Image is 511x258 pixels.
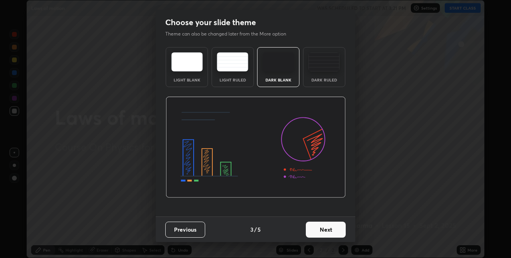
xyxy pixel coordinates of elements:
div: Dark Blank [262,78,294,82]
div: Light Blank [171,78,203,82]
h2: Choose your slide theme [165,17,256,28]
h4: 3 [250,225,254,234]
img: darkRuledTheme.de295e13.svg [308,52,340,71]
img: lightTheme.e5ed3b09.svg [171,52,203,71]
div: Light Ruled [217,78,249,82]
h4: / [254,225,257,234]
div: Dark Ruled [308,78,340,82]
button: Next [306,222,346,238]
img: darkTheme.f0cc69e5.svg [263,52,294,71]
h4: 5 [257,225,261,234]
img: lightRuledTheme.5fabf969.svg [217,52,248,71]
p: Theme can also be changed later from the More option [165,30,295,38]
img: darkThemeBanner.d06ce4a2.svg [166,97,346,198]
button: Previous [165,222,205,238]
